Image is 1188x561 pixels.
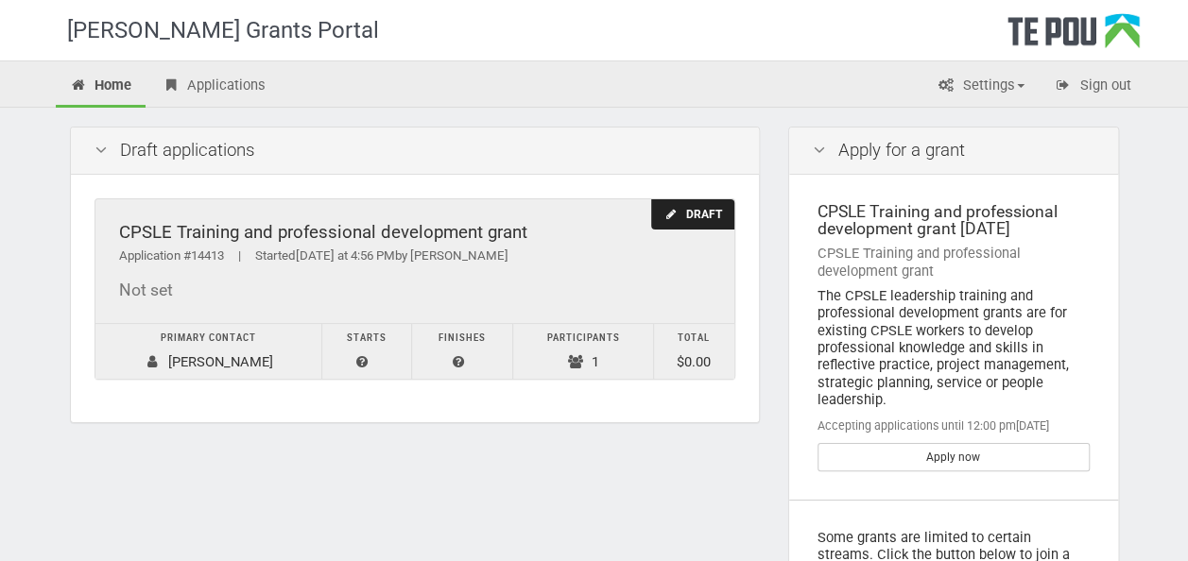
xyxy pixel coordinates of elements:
div: Te Pou Logo [1007,13,1140,60]
div: The CPSLE leadership training and professional development grants are for existing CPSLE workers ... [818,287,1090,408]
td: $0.00 [653,324,734,380]
a: Settings [923,66,1039,108]
span: | [224,248,255,263]
a: Sign out [1041,66,1145,108]
div: Participants [523,329,643,348]
div: CPSLE Training and professional development grant [DATE] [818,203,1090,238]
div: Total [663,329,725,348]
span: [DATE] at 4:56 PM [296,248,395,263]
a: Apply now [818,443,1090,471]
div: CPSLE Training and professional development grant [818,245,1090,280]
div: Finishes [422,329,503,348]
a: Applications [147,66,280,108]
div: Not set [119,280,711,300]
div: Application #14413 Started by [PERSON_NAME] [119,246,711,266]
td: 1 [513,324,653,380]
div: Primary contact [105,329,312,348]
div: CPSLE Training and professional development grant [119,223,711,243]
div: Starts [332,329,402,348]
a: Home [56,66,146,108]
td: [PERSON_NAME] [95,324,322,380]
div: Draft [651,199,733,230]
div: Draft applications [71,127,759,175]
div: Accepting applications until 12:00 pm[DATE] [818,417,1090,434]
div: Apply for a grant [789,127,1118,175]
